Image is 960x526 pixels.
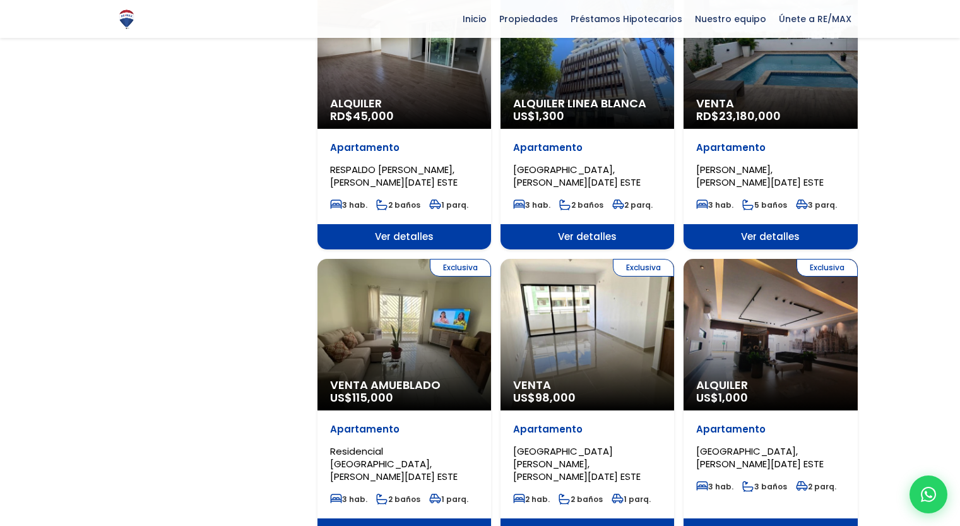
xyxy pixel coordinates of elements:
p: Apartamento [696,141,844,154]
span: Venta [696,97,844,110]
p: Apartamento [513,141,661,154]
span: 45,000 [353,108,394,124]
span: US$ [513,390,576,405]
span: [GEOGRAPHIC_DATA], [PERSON_NAME][DATE] ESTE [513,163,641,189]
p: Apartamento [513,423,661,436]
span: [GEOGRAPHIC_DATA][PERSON_NAME], [PERSON_NAME][DATE] ESTE [513,445,641,483]
span: Ver detalles [317,224,491,249]
span: 1,000 [718,390,748,405]
span: 1 parq. [429,200,468,210]
span: RD$ [330,108,394,124]
span: US$ [330,390,393,405]
span: Exclusiva [430,259,491,277]
img: Logo de REMAX [116,8,138,30]
span: 2 baños [559,494,603,505]
span: 3 hab. [696,481,733,492]
span: RESPALDO [PERSON_NAME], [PERSON_NAME][DATE] ESTE [330,163,458,189]
span: Alquiler Linea Blanca [513,97,661,110]
span: Venta Amueblado [330,379,478,392]
span: 2 parq. [796,481,836,492]
span: 1,300 [535,108,564,124]
span: 115,000 [352,390,393,405]
p: Apartamento [330,141,478,154]
span: Venta [513,379,661,392]
span: Inicio [456,9,493,28]
span: Propiedades [493,9,564,28]
span: 2 baños [559,200,603,210]
span: Alquiler [330,97,478,110]
span: 5 baños [742,200,787,210]
span: Préstamos Hipotecarios [564,9,689,28]
span: Únete a RE/MAX [773,9,858,28]
span: 2 baños [376,494,420,505]
span: Exclusiva [613,259,674,277]
span: [PERSON_NAME], [PERSON_NAME][DATE] ESTE [696,163,824,189]
span: 23,180,000 [719,108,781,124]
span: US$ [696,390,748,405]
span: Exclusiva [797,259,858,277]
span: US$ [513,108,564,124]
p: Apartamento [696,423,844,436]
span: 2 parq. [612,200,653,210]
span: 3 hab. [513,200,550,210]
span: 3 parq. [796,200,837,210]
span: 2 baños [376,200,420,210]
span: 3 baños [742,481,787,492]
span: 1 parq. [612,494,651,505]
span: Residencial [GEOGRAPHIC_DATA], [PERSON_NAME][DATE] ESTE [330,445,458,483]
span: Ver detalles [684,224,857,249]
span: Ver detalles [501,224,674,249]
span: 3 hab. [330,494,367,505]
span: Nuestro equipo [689,9,773,28]
span: Alquiler [696,379,844,392]
span: 2 hab. [513,494,550,505]
span: RD$ [696,108,781,124]
p: Apartamento [330,423,478,436]
span: 3 hab. [696,200,733,210]
span: 98,000 [535,390,576,405]
span: 1 parq. [429,494,468,505]
span: 3 hab. [330,200,367,210]
span: [GEOGRAPHIC_DATA], [PERSON_NAME][DATE] ESTE [696,445,824,470]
